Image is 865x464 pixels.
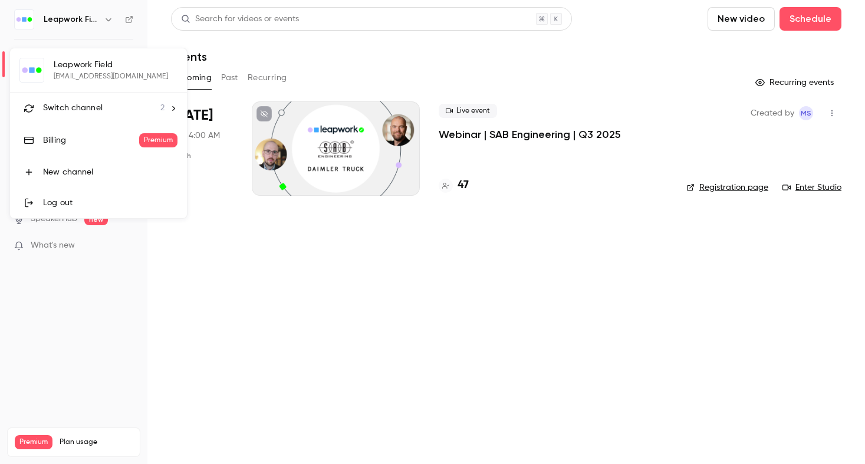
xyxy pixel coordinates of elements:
div: New channel [43,166,177,178]
span: Premium [139,133,177,147]
span: 2 [160,102,165,114]
div: Log out [43,197,177,209]
span: Switch channel [43,102,103,114]
div: Billing [43,134,139,146]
